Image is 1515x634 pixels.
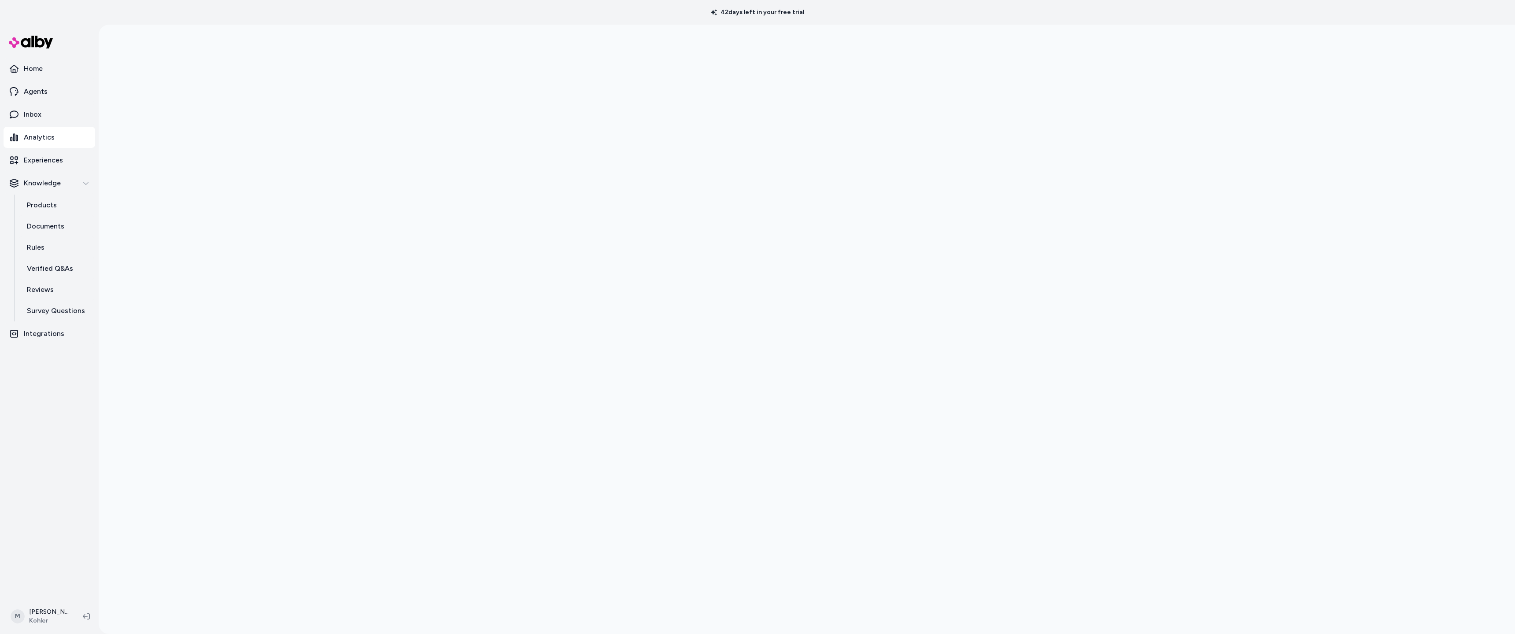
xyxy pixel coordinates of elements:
p: Integrations [24,328,64,339]
p: Home [24,63,43,74]
span: Kohler [29,616,69,625]
p: Experiences [24,155,63,166]
p: Documents [27,221,64,232]
p: Verified Q&As [27,263,73,274]
a: Integrations [4,323,95,344]
p: Rules [27,242,44,253]
button: Knowledge [4,173,95,194]
p: 42 days left in your free trial [706,8,809,17]
p: Analytics [24,132,55,143]
p: Knowledge [24,178,61,188]
a: Documents [18,216,95,237]
p: Reviews [27,284,54,295]
a: Survey Questions [18,300,95,321]
a: Products [18,195,95,216]
p: Survey Questions [27,306,85,316]
a: Analytics [4,127,95,148]
a: Inbox [4,104,95,125]
a: Home [4,58,95,79]
a: Reviews [18,279,95,300]
span: M [11,609,25,623]
p: Agents [24,86,48,97]
button: M[PERSON_NAME]Kohler [5,602,76,630]
p: Inbox [24,109,41,120]
a: Agents [4,81,95,102]
a: Rules [18,237,95,258]
a: Experiences [4,150,95,171]
p: [PERSON_NAME] [29,608,69,616]
a: Verified Q&As [18,258,95,279]
img: alby Logo [9,36,53,48]
p: Products [27,200,57,210]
